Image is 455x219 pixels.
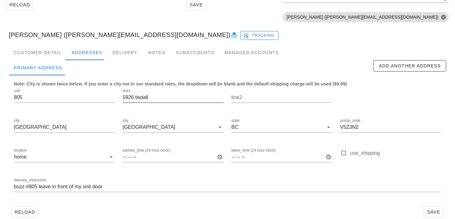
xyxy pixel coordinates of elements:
label: city [14,118,20,123]
span: Reload [14,210,35,215]
label: location [14,148,27,153]
div: Primary Address [9,60,67,75]
label: city [123,118,128,123]
label: postal_code [340,118,361,123]
div: BC [231,124,238,130]
div: [GEOGRAPHIC_DATA] [123,124,175,130]
span: Tracking [245,33,275,38]
div: Addresses [66,45,107,60]
div: stateBC [231,122,332,132]
label: line1 [123,89,130,93]
label: delivery_instruction [14,178,46,183]
span: Save [426,210,441,215]
label: state [231,118,240,123]
div: Subaccounts [171,45,219,60]
button: Tracking [240,31,279,40]
label: unit [14,89,20,93]
div: city[GEOGRAPHIC_DATA] [123,122,224,132]
span: Reload [9,2,30,7]
div: home [14,154,27,160]
button: Reload [11,206,38,218]
span: [PERSON_NAME] ([PERSON_NAME][EMAIL_ADDRESS][DOMAIN_NAME]) [287,12,445,22]
span: Save [189,2,203,7]
button: Close [440,14,446,20]
button: Add Another Address [373,60,446,72]
label: use_shipping [350,150,441,156]
label: latest_time (24 hour clock) [231,148,276,153]
button: Save [423,206,444,218]
div: [PERSON_NAME] ([PERSON_NAME][EMAIL_ADDRESS][DOMAIN_NAME]) [4,25,451,45]
div: Notes [143,45,171,60]
div: Delivery [107,45,143,60]
b: Note: City is shown twice below. If you enter a city not in our standard rates, the dropdown will... [14,81,347,86]
label: earliest_time (24 hour clock) [123,148,170,153]
span: Add Another Address [379,63,441,68]
div: locationhome [14,152,115,162]
a: Tracking [240,30,279,40]
div: Managed Accounts [219,45,284,60]
div: Customer Detail [9,45,66,60]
